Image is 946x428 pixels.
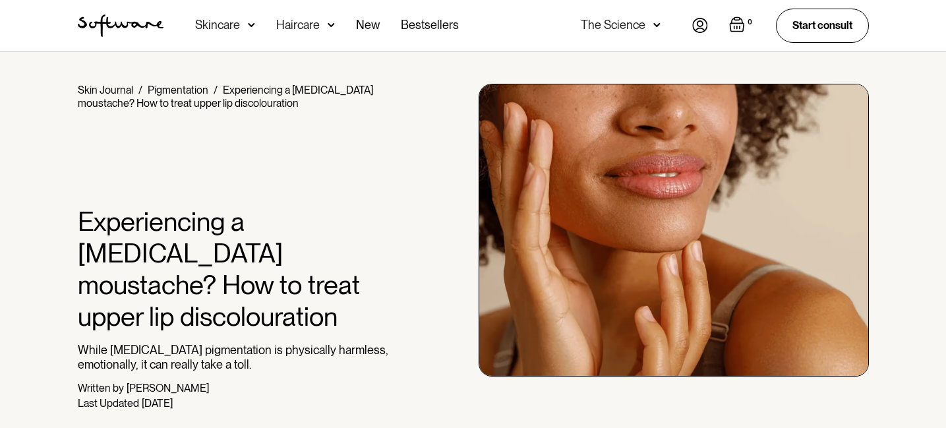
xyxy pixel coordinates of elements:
a: Start consult [776,9,869,42]
div: / [138,84,142,96]
img: arrow down [328,18,335,32]
a: home [78,15,163,37]
div: Skincare [195,18,240,32]
img: arrow down [653,18,661,32]
div: Haircare [276,18,320,32]
a: Open empty cart [729,16,755,35]
div: 0 [745,16,755,28]
img: Software Logo [78,15,163,37]
div: Last Updated [78,397,139,410]
h1: Experiencing a [MEDICAL_DATA] moustache? How to treat upper lip discolouration [78,206,401,332]
div: / [214,84,218,96]
a: Skin Journal [78,84,133,96]
div: [PERSON_NAME] [127,382,209,394]
p: While [MEDICAL_DATA] pigmentation is physically harmless, emotionally, it can really take a toll. [78,343,401,371]
div: Experiencing a [MEDICAL_DATA] moustache? How to treat upper lip discolouration [78,84,373,109]
div: The Science [581,18,645,32]
a: Pigmentation [148,84,208,96]
div: Written by [78,382,124,394]
img: arrow down [248,18,255,32]
div: [DATE] [142,397,173,410]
